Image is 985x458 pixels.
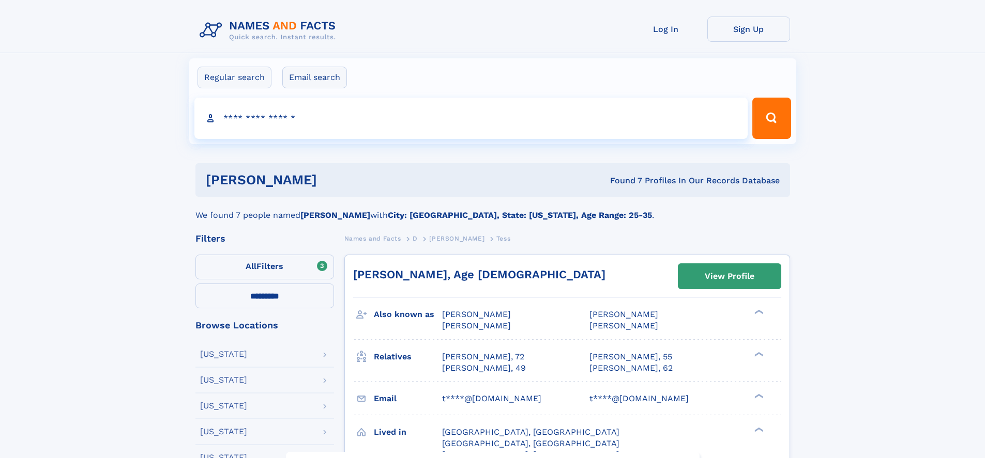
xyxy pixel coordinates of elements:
[200,350,247,358] div: [US_STATE]
[413,232,418,245] a: D
[374,423,442,441] h3: Lived in
[752,392,764,399] div: ❯
[429,232,484,245] a: [PERSON_NAME]
[195,197,790,222] div: We found 7 people named with .
[429,235,484,242] span: [PERSON_NAME]
[282,67,347,88] label: Email search
[589,362,673,374] a: [PERSON_NAME], 62
[678,264,781,289] a: View Profile
[198,67,271,88] label: Regular search
[752,98,791,139] button: Search Button
[300,210,370,220] b: [PERSON_NAME]
[374,306,442,323] h3: Also known as
[353,268,605,281] a: [PERSON_NAME], Age [DEMOGRAPHIC_DATA]
[752,426,764,433] div: ❯
[589,321,658,330] span: [PERSON_NAME]
[194,98,748,139] input: search input
[442,438,619,448] span: [GEOGRAPHIC_DATA], [GEOGRAPHIC_DATA]
[589,351,672,362] a: [PERSON_NAME], 55
[206,173,464,186] h1: [PERSON_NAME]
[200,402,247,410] div: [US_STATE]
[195,17,344,44] img: Logo Names and Facts
[496,235,510,242] span: Tess
[442,427,619,437] span: [GEOGRAPHIC_DATA], [GEOGRAPHIC_DATA]
[413,235,418,242] span: D
[705,264,754,288] div: View Profile
[752,309,764,315] div: ❯
[195,255,334,279] label: Filters
[442,362,526,374] a: [PERSON_NAME], 49
[246,261,256,271] span: All
[589,309,658,319] span: [PERSON_NAME]
[200,376,247,384] div: [US_STATE]
[442,321,511,330] span: [PERSON_NAME]
[374,348,442,366] h3: Relatives
[195,321,334,330] div: Browse Locations
[344,232,401,245] a: Names and Facts
[195,234,334,243] div: Filters
[442,351,524,362] a: [PERSON_NAME], 72
[463,175,780,186] div: Found 7 Profiles In Our Records Database
[374,390,442,407] h3: Email
[442,309,511,319] span: [PERSON_NAME]
[388,210,652,220] b: City: [GEOGRAPHIC_DATA], State: [US_STATE], Age Range: 25-35
[200,428,247,436] div: [US_STATE]
[707,17,790,42] a: Sign Up
[752,351,764,357] div: ❯
[625,17,707,42] a: Log In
